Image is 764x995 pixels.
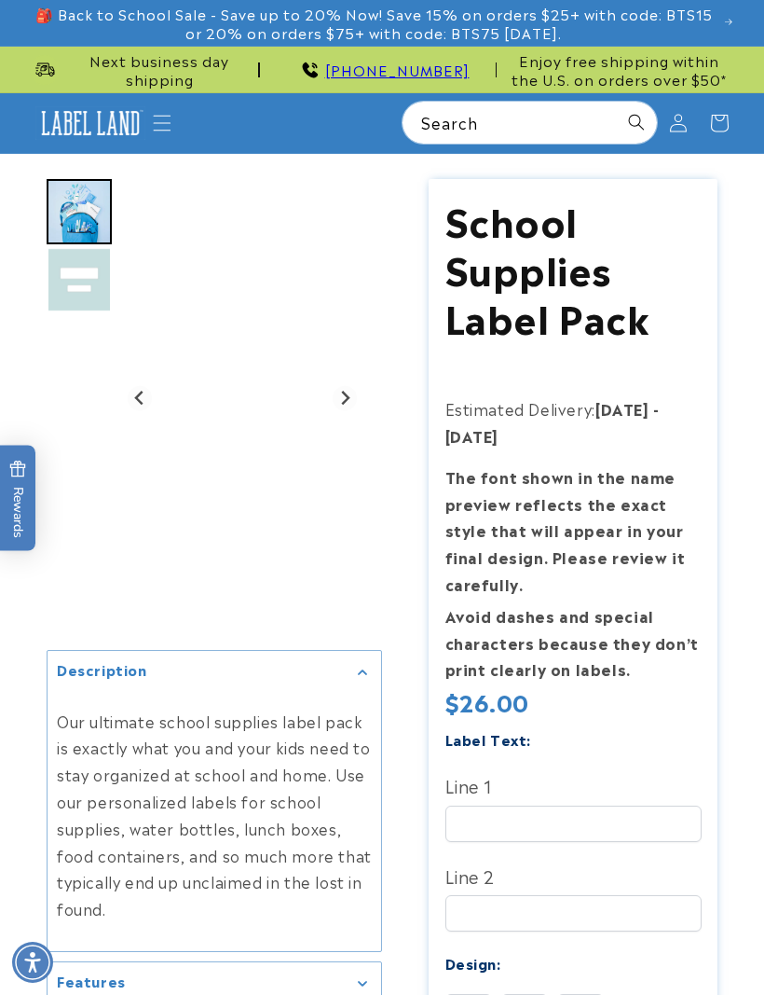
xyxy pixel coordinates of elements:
[445,770,702,800] label: Line 1
[445,861,702,891] label: Line 2
[504,51,734,88] span: Enjoy free shipping within the U.S. on orders over $50*
[57,660,147,679] h2: Description
[128,386,153,411] button: Go to last slide
[653,397,660,420] strong: -
[30,47,260,92] div: Announcement
[325,59,470,80] a: call 732-987-3915
[267,47,498,92] div: Announcement
[445,728,532,750] label: Label Text:
[445,395,702,449] p: Estimated Delivery:
[445,687,530,716] span: $26.00
[445,952,501,974] label: Design:
[47,179,112,244] div: Go to slide 1
[445,465,686,595] strong: The font shown in the name preview reflects the exact style that will appear in your final design...
[142,103,183,144] summary: Menu
[333,386,358,411] button: Next slide
[28,99,153,147] a: Label Land
[60,51,260,88] span: Next business day shipping
[616,102,657,143] button: Search
[445,195,702,340] h1: School Supplies Label Pack
[9,460,27,537] span: Rewards
[445,424,499,447] strong: [DATE]
[595,397,649,420] strong: [DATE]
[47,247,112,312] div: Go to slide 2
[35,106,146,141] img: Label Land
[445,604,699,681] strong: Avoid dashes and special characters because they don’t print clearly on labels.
[47,179,112,244] img: School supplies label pack
[30,5,717,41] span: 🎒 Back to School Sale - Save up to 20% Now! Save 15% on orders $25+ with code: BTS15 or 20% on or...
[57,708,372,922] p: Our ultimate school supplies label pack is exactly what you and your kids need to stay organized ...
[47,247,112,312] img: School Supplies Label Pack - Label Land
[504,47,734,92] div: Announcement
[57,972,126,990] h2: Features
[48,651,381,693] summary: Description
[12,942,53,983] div: Accessibility Menu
